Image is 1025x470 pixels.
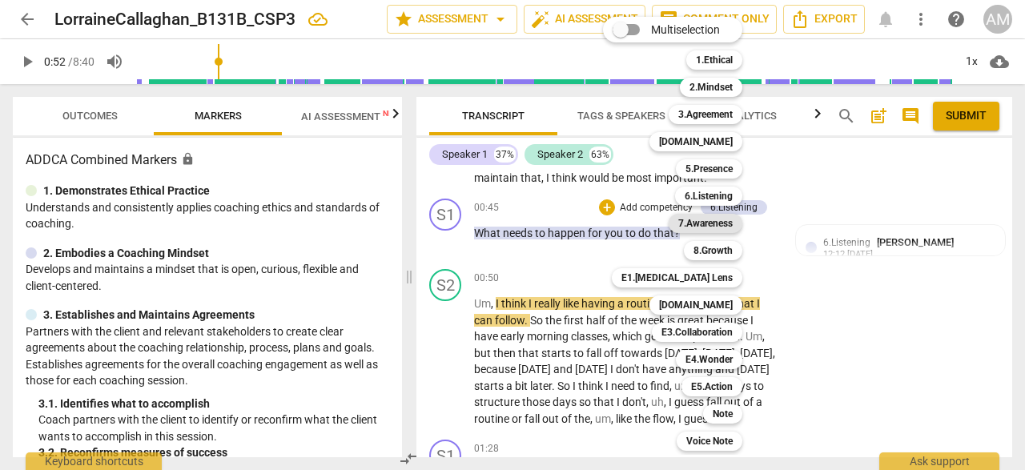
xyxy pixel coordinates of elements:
[691,377,733,396] b: E5.Action
[661,323,733,342] b: E3.Collaboration
[696,50,733,70] b: 1.Ethical
[685,159,733,179] b: 5.Presence
[678,214,733,233] b: 7.Awareness
[659,295,733,315] b: [DOMAIN_NAME]
[685,187,733,206] b: 6.Listening
[659,132,733,151] b: [DOMAIN_NAME]
[651,22,720,38] span: Multiselection
[689,78,733,97] b: 2.Mindset
[621,268,733,287] b: E1.[MEDICAL_DATA] Lens
[685,350,733,369] b: E4.Wonder
[678,105,733,124] b: 3.Agreement
[713,404,733,424] b: Note
[693,241,733,260] b: 8.Growth
[686,432,733,451] b: Voice Note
